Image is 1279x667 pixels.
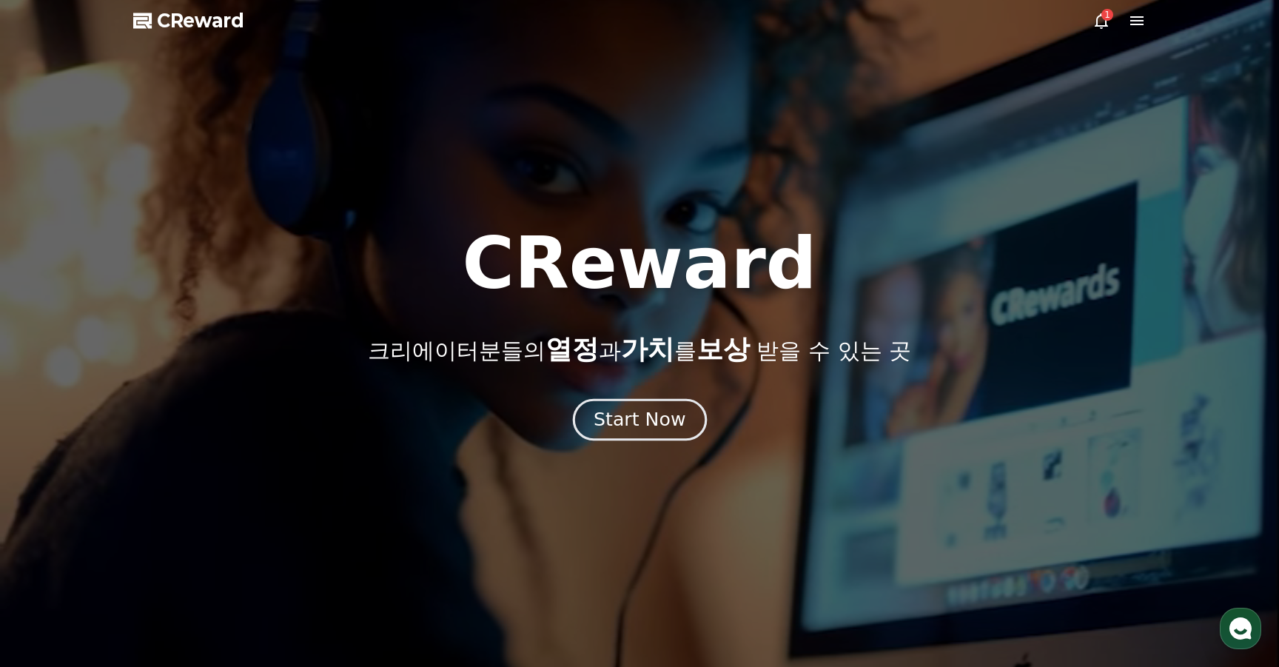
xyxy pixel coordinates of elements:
span: CReward [157,9,244,33]
a: 대화 [98,469,191,506]
a: 1 [1092,12,1110,30]
div: 1 [1101,9,1113,21]
span: 가치 [621,334,674,364]
span: 설정 [229,492,246,503]
span: 홈 [47,492,56,503]
span: 보상 [696,334,750,364]
a: CReward [133,9,244,33]
a: 홈 [4,469,98,506]
div: Start Now [594,407,685,432]
span: 열정 [545,334,599,364]
span: 대화 [135,492,153,504]
a: Start Now [576,415,704,429]
button: Start Now [572,398,706,440]
p: 크리에이터분들의 과 를 받을 수 있는 곳 [368,335,911,364]
h1: CReward [462,228,816,299]
a: 설정 [191,469,284,506]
